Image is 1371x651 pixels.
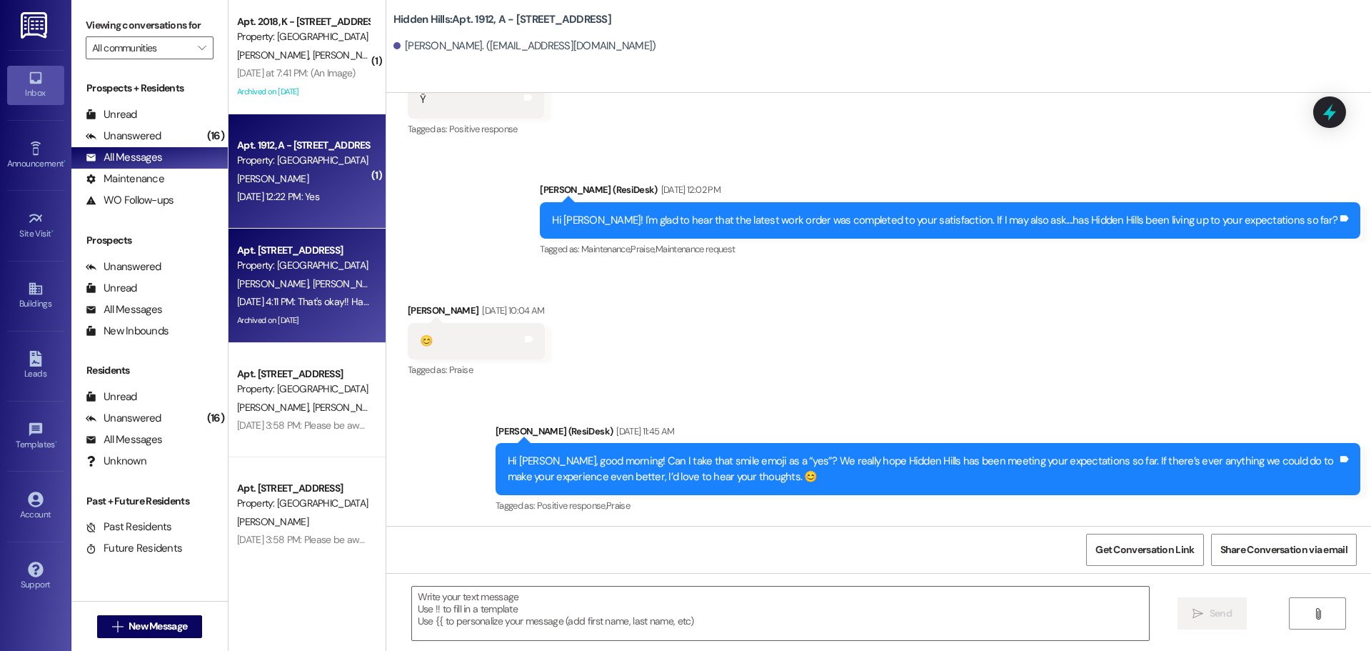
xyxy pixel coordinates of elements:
[540,182,1360,202] div: [PERSON_NAME] (ResiDesk)
[204,125,228,147] div: (16)
[237,153,369,168] div: Property: [GEOGRAPHIC_DATA]
[420,334,433,349] div: 😊
[1192,608,1203,620] i: 
[312,401,383,414] span: [PERSON_NAME]
[129,619,187,634] span: New Message
[658,182,720,197] div: [DATE] 12:02 PM
[237,367,369,382] div: Apt. [STREET_ADDRESS]
[237,258,369,273] div: Property: [GEOGRAPHIC_DATA]
[237,295,447,308] div: [DATE] 4:11 PM: That's okay!! Have a great weekend!
[1095,542,1194,557] span: Get Conversation Link
[86,324,169,339] div: New Inbounds
[1312,608,1323,620] i: 
[7,347,64,385] a: Leads
[7,557,64,596] a: Support
[1177,597,1247,630] button: Send
[237,382,369,397] div: Property: [GEOGRAPHIC_DATA]
[496,495,1360,516] div: Tagged as:
[237,190,319,203] div: [DATE] 12:22 PM: Yes
[64,156,66,167] span: •
[552,213,1337,228] div: Hi [PERSON_NAME]! I'm glad to hear that the latest work order was completed to your satisfaction....
[237,277,313,290] span: [PERSON_NAME]
[112,621,123,632] i: 
[86,541,182,556] div: Future Residents
[613,424,674,439] div: [DATE] 11:45 AM
[237,66,356,79] div: [DATE] at 7:41 PM: (An Image)
[7,207,64,245] a: Site Visit •
[71,494,228,509] div: Past + Future Residents
[86,150,162,165] div: All Messages
[449,364,473,376] span: Praise
[236,83,371,101] div: Archived on [DATE]
[21,12,50,39] img: ResiDesk Logo
[496,424,1360,444] div: [PERSON_NAME] (ResiDesk)
[408,359,545,380] div: Tagged as:
[7,487,64,526] a: Account
[581,243,631,255] span: Maintenance ,
[237,29,369,44] div: Property: [GEOGRAPHIC_DATA]
[540,239,1360,259] div: Tagged as:
[237,14,369,29] div: Apt. 2018, K - [STREET_ADDRESS]
[393,12,611,27] b: Hidden Hills: Apt. 1912, A - [STREET_ADDRESS]
[408,119,544,139] div: Tagged as:
[478,303,544,318] div: [DATE] 10:04 AM
[86,389,137,404] div: Unread
[55,437,57,447] span: •
[408,303,545,323] div: [PERSON_NAME]
[7,417,64,456] a: Templates •
[1211,534,1357,566] button: Share Conversation via email
[86,172,164,187] div: Maintenance
[237,49,313,61] span: [PERSON_NAME]
[312,277,383,290] span: [PERSON_NAME]
[86,193,174,208] div: WO Follow-ups
[7,66,64,104] a: Inbox
[71,363,228,378] div: Residents
[537,500,606,512] span: Positive response ,
[1086,534,1203,566] button: Get Conversation Link
[237,138,369,153] div: Apt. 1912, A - [STREET_ADDRESS]
[86,129,161,144] div: Unanswered
[393,39,656,54] div: [PERSON_NAME]. ([EMAIL_ADDRESS][DOMAIN_NAME])
[236,312,371,329] div: Archived on [DATE]
[86,432,162,447] div: All Messages
[86,281,137,296] div: Unread
[237,533,883,546] div: [DATE] 3:58 PM: Please be aware that they are going to be working on your balcony first and we ma...
[237,172,308,185] span: [PERSON_NAME]
[86,520,172,535] div: Past Residents
[631,243,655,255] span: Praise ,
[1220,542,1347,557] span: Share Conversation via email
[237,419,835,432] div: [DATE] 3:58 PM: Please be aware that they are going to be working on your balcony first and we ma...
[86,302,162,317] div: All Messages
[92,36,191,59] input: All communities
[51,227,54,237] span: •
[237,515,308,528] span: [PERSON_NAME]
[86,411,161,426] div: Unanswered
[7,277,64,315] a: Buildings
[86,14,214,36] label: Viewing conversations for
[508,454,1337,484] div: Hi [PERSON_NAME], good morning! Can I take that smile emoji as a “yes”? We really hope Hidden Hil...
[71,81,228,96] div: Prospects + Residents
[237,481,369,496] div: Apt. [STREET_ADDRESS]
[237,496,369,511] div: Property: [GEOGRAPHIC_DATA]
[86,259,161,274] div: Unanswered
[237,243,369,258] div: Apt. [STREET_ADDRESS]
[1210,606,1232,621] span: Send
[204,407,228,429] div: (16)
[198,42,206,54] i: 
[656,243,735,255] span: Maintenance request
[71,233,228,248] div: Prospects
[606,500,630,512] span: Praise
[449,123,518,135] span: Positive response
[420,92,426,107] div: Ÿ
[312,49,383,61] span: [PERSON_NAME]
[86,107,137,122] div: Unread
[97,615,203,638] button: New Message
[237,401,313,414] span: [PERSON_NAME]
[86,454,146,469] div: Unknown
